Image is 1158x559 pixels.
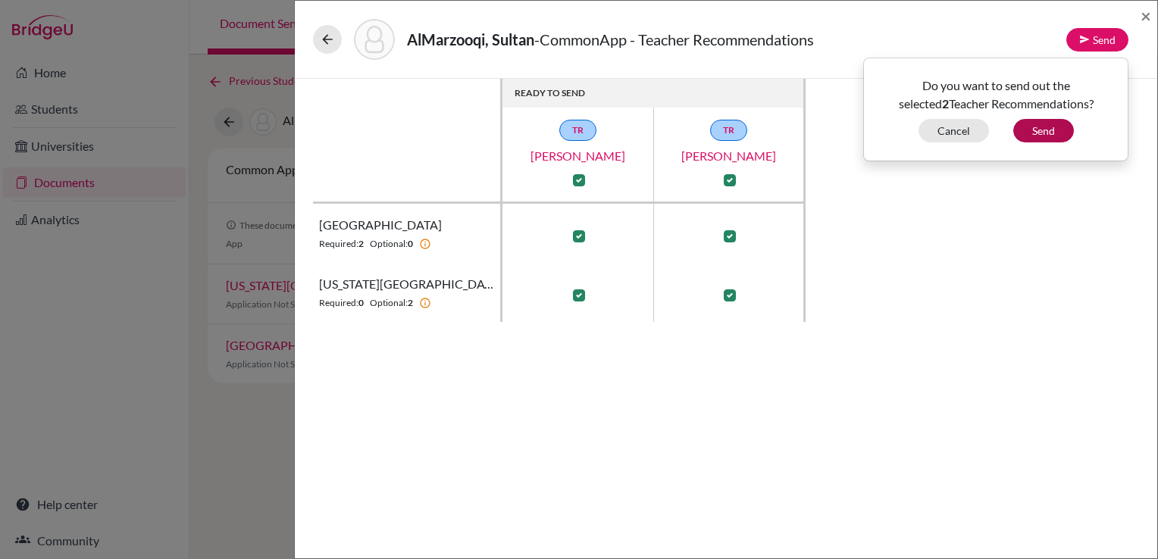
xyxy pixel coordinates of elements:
strong: AlMarzooqi, Sultan [407,30,534,48]
b: 2 [942,96,949,111]
a: [PERSON_NAME] [653,147,805,165]
button: Send [1066,28,1128,52]
a: TR [710,120,747,141]
b: 0 [408,237,413,251]
button: Cancel [919,119,989,142]
button: Close [1141,7,1151,25]
span: - CommonApp - Teacher Recommendations [534,30,814,48]
b: 2 [358,237,364,251]
th: READY TO SEND [502,79,806,108]
span: [GEOGRAPHIC_DATA] [319,216,442,234]
button: Send [1013,119,1074,142]
span: Required: [319,237,358,251]
b: 0 [358,296,364,310]
a: [PERSON_NAME] [502,147,654,165]
span: [US_STATE][GEOGRAPHIC_DATA] [319,275,494,293]
span: Required: [319,296,358,310]
span: Optional: [370,296,408,310]
span: × [1141,5,1151,27]
a: TR [559,120,596,141]
div: Send [863,58,1128,161]
span: Optional: [370,237,408,251]
b: 2 [408,296,413,310]
p: Do you want to send out the selected Teacher Recommendations? [875,77,1116,113]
